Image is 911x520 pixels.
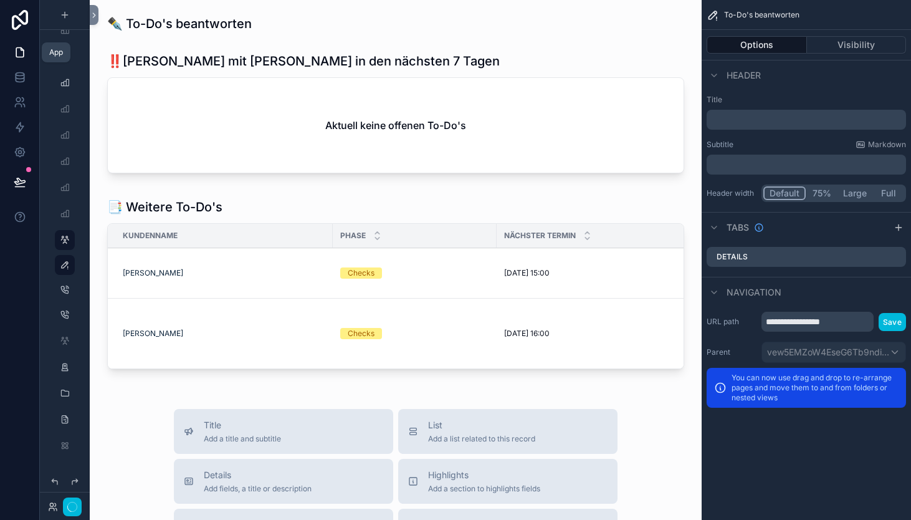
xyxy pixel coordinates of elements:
span: List [428,419,535,431]
span: Highlights [428,469,540,481]
span: Add a list related to this record [428,434,535,444]
span: Add a title and subtitle [204,434,281,444]
button: Options [707,36,807,54]
span: Markdown [868,140,906,150]
button: Default [763,186,806,200]
button: Save [879,313,906,331]
span: Tabs [727,221,749,234]
button: HighlightsAdd a section to highlights fields [398,459,618,504]
div: scrollable content [707,155,906,175]
span: Nächster Termin [504,231,576,241]
button: 75% [806,186,837,200]
button: Visibility [807,36,907,54]
button: TitleAdd a title and subtitle [174,409,393,454]
label: Header width [707,188,756,198]
button: ListAdd a list related to this record [398,409,618,454]
span: To-Do's beantworten [724,10,799,20]
button: Large [837,186,872,200]
span: Navigation [727,286,781,299]
label: Details [717,252,748,262]
button: Full [872,186,904,200]
a: Markdown [856,140,906,150]
span: Details [204,469,312,481]
span: Add a section to highlights fields [428,484,540,494]
span: vew5EMZoW4EseG6Tb9ndiDBG [767,346,889,359]
span: Header [727,69,761,82]
p: You can now use drag and drop to re-arrange pages and move them to and from folders or nested views [732,373,899,403]
label: URL path [707,317,756,327]
span: Kundenname [123,231,178,241]
span: Phase [340,231,366,241]
label: Parent [707,347,756,357]
button: DetailsAdd fields, a title or description [174,459,393,504]
div: App [49,47,63,57]
button: vew5EMZoW4EseG6Tb9ndiDBG [761,342,906,363]
span: Add fields, a title or description [204,484,312,494]
label: Title [707,95,906,105]
label: Subtitle [707,140,733,150]
span: Title [204,419,281,431]
div: scrollable content [707,110,906,130]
